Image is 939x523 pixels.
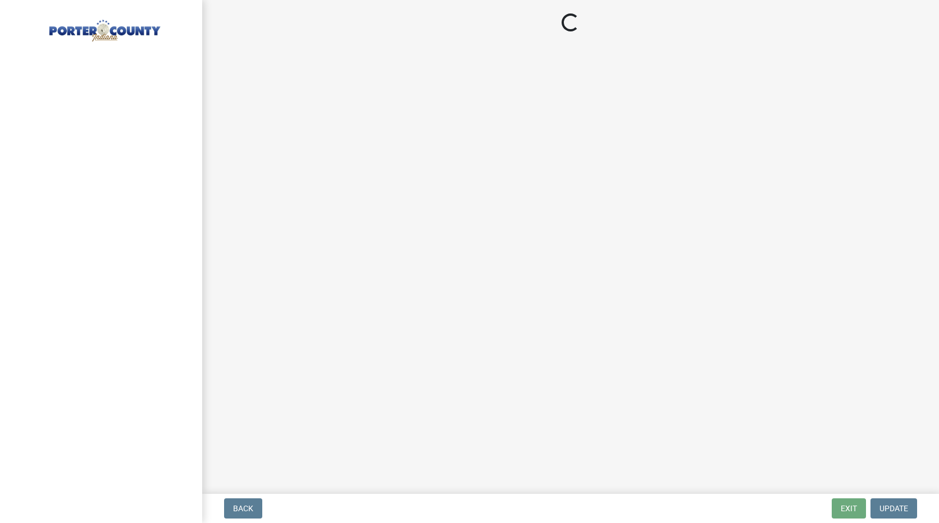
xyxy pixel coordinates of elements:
[879,504,908,513] span: Update
[224,498,262,519] button: Back
[22,12,184,43] img: Porter County, Indiana
[870,498,917,519] button: Update
[233,504,253,513] span: Back
[832,498,866,519] button: Exit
